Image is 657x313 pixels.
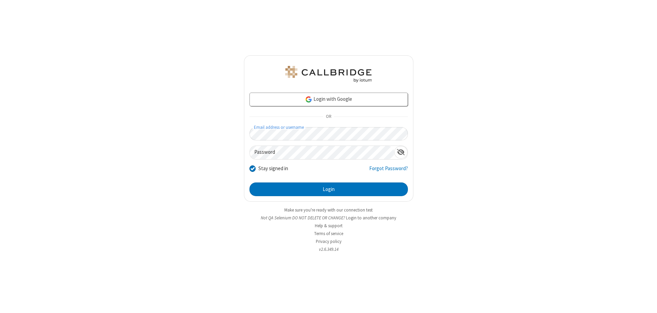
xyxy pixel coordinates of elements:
label: Stay signed in [258,165,288,173]
input: Email address or username [249,127,408,140]
img: google-icon.png [305,96,312,103]
span: OR [323,112,334,122]
a: Terms of service [314,231,343,236]
a: Privacy policy [316,239,342,244]
li: Not QA Selenium DO NOT DELETE OR CHANGE? [244,215,413,221]
a: Forgot Password? [369,165,408,178]
li: v2.6.349.14 [244,246,413,253]
a: Help & support [315,223,343,229]
a: Login with Google [249,93,408,106]
a: Make sure you're ready with our connection test [284,207,373,213]
button: Login [249,182,408,196]
button: Login to another company [346,215,396,221]
img: QA Selenium DO NOT DELETE OR CHANGE [284,66,373,82]
div: Show password [394,146,408,159]
input: Password [250,146,394,159]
